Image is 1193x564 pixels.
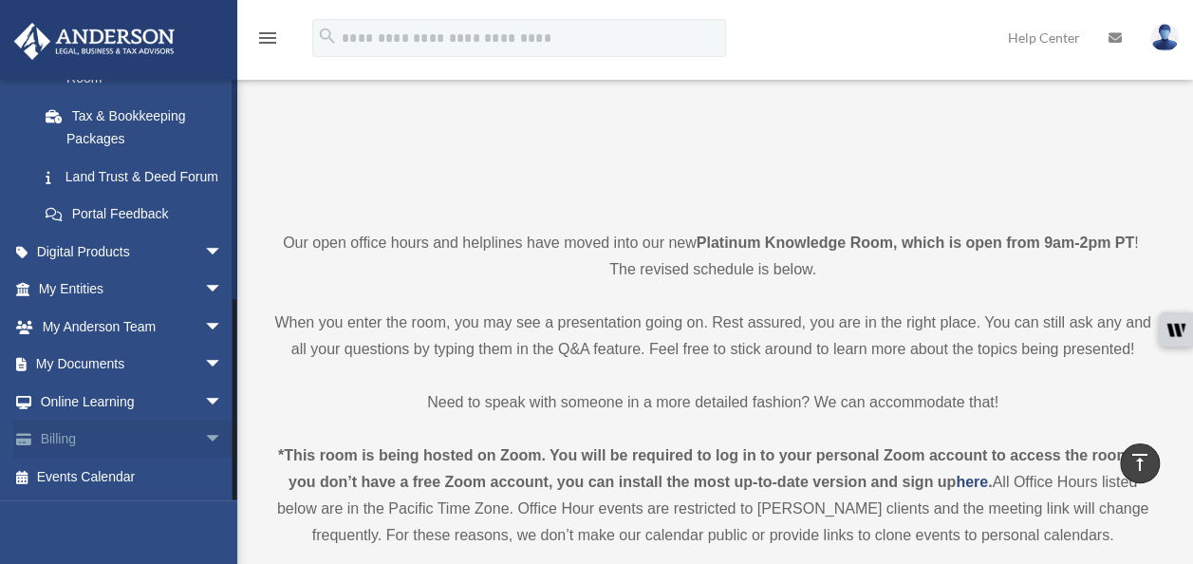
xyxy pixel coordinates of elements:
[988,474,992,490] strong: .
[27,97,252,158] a: Tax & Bookkeeping Packages
[9,23,180,60] img: Anderson Advisors Platinum Portal
[13,271,252,309] a: My Entitiesarrow_drop_down
[27,158,252,196] a: Land Trust & Deed Forum
[956,474,988,490] a: here
[204,346,242,385] span: arrow_drop_down
[270,442,1155,549] div: All Office Hours listed below are in the Pacific Time Zone. Office Hour events are restricted to ...
[204,383,242,422] span: arrow_drop_down
[13,421,252,459] a: Billingarrow_drop_down
[1120,443,1160,483] a: vertical_align_top
[13,458,252,496] a: Events Calendar
[204,308,242,347] span: arrow_drop_down
[270,310,1155,363] p: When you enter the room, you may see a presentation going on. Rest assured, you are in the right ...
[204,421,242,460] span: arrow_drop_down
[13,233,252,271] a: Digital Productsarrow_drop_down
[270,230,1155,283] p: Our open office hours and helplines have moved into our new ! The revised schedule is below.
[697,235,1134,251] strong: Platinum Knowledge Room, which is open from 9am-2pm PT
[1128,451,1151,474] i: vertical_align_top
[1150,24,1179,51] img: User Pic
[278,447,1147,490] strong: *This room is being hosted on Zoom. You will be required to log in to your personal Zoom account ...
[270,389,1155,416] p: Need to speak with someone in a more detailed fashion? We can accommodate that!
[13,383,252,421] a: Online Learningarrow_drop_down
[317,26,338,47] i: search
[256,33,279,49] a: menu
[13,346,252,384] a: My Documentsarrow_drop_down
[204,271,242,310] span: arrow_drop_down
[256,27,279,49] i: menu
[13,308,252,346] a: My Anderson Teamarrow_drop_down
[27,196,252,234] a: Portal Feedback
[204,233,242,272] span: arrow_drop_down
